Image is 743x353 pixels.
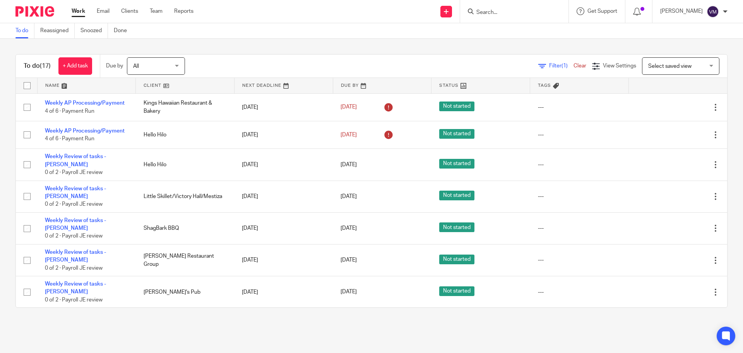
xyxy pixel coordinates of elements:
[58,57,92,75] a: + Add task
[45,218,106,231] a: Weekly Review of tasks - [PERSON_NAME]
[45,281,106,294] a: Weekly Review of tasks - [PERSON_NAME]
[660,7,703,15] p: [PERSON_NAME]
[341,289,357,295] span: [DATE]
[341,132,357,138] span: [DATE]
[538,103,621,111] div: ---
[439,191,474,200] span: Not started
[341,194,357,199] span: [DATE]
[538,131,621,139] div: ---
[234,149,333,181] td: [DATE]
[45,234,103,239] span: 0 of 2 · Payroll JE review
[574,63,586,69] a: Clear
[439,129,474,139] span: Not started
[15,6,54,17] img: Pixie
[45,154,106,167] a: Weekly Review of tasks - [PERSON_NAME]
[45,108,94,114] span: 4 of 6 · Payment Run
[562,63,568,69] span: (1)
[174,7,193,15] a: Reports
[603,63,636,69] span: View Settings
[114,23,133,38] a: Done
[80,23,108,38] a: Snoozed
[136,121,235,148] td: Hello Hilo
[136,244,235,276] td: [PERSON_NAME] Restaurant Group
[234,121,333,148] td: [DATE]
[234,244,333,276] td: [DATE]
[136,149,235,181] td: Hello Hilo
[538,256,621,264] div: ---
[341,226,357,231] span: [DATE]
[45,201,103,207] span: 0 of 2 · Payroll JE review
[439,102,474,111] span: Not started
[538,83,551,88] span: Tags
[133,64,139,69] span: All
[341,162,357,167] span: [DATE]
[341,105,357,110] span: [DATE]
[136,212,235,244] td: ShagBark BBQ
[45,170,103,175] span: 0 of 2 · Payroll JE review
[439,286,474,296] span: Not started
[150,7,163,15] a: Team
[234,276,333,308] td: [DATE]
[45,250,106,263] a: Weekly Review of tasks - [PERSON_NAME]
[439,222,474,232] span: Not started
[136,276,235,308] td: [PERSON_NAME]'s Pub
[707,5,719,18] img: svg%3E
[40,23,75,38] a: Reassigned
[136,93,235,121] td: Kings Hawaiian Restaurant & Bakery
[72,7,85,15] a: Work
[234,93,333,121] td: [DATE]
[476,9,545,16] input: Search
[234,212,333,244] td: [DATE]
[121,7,138,15] a: Clients
[439,255,474,264] span: Not started
[45,186,106,199] a: Weekly Review of tasks - [PERSON_NAME]
[341,257,357,263] span: [DATE]
[45,265,103,271] span: 0 of 2 · Payroll JE review
[45,136,94,141] span: 4 of 6 · Payment Run
[648,64,692,69] span: Select saved view
[45,128,125,134] a: Weekly AP Processing/Payment
[587,9,617,14] span: Get Support
[234,181,333,212] td: [DATE]
[106,62,123,70] p: Due by
[439,159,474,169] span: Not started
[97,7,110,15] a: Email
[538,193,621,200] div: ---
[40,63,51,69] span: (17)
[45,297,103,303] span: 0 of 2 · Payroll JE review
[24,62,51,70] h1: To do
[15,23,34,38] a: To do
[45,100,125,106] a: Weekly AP Processing/Payment
[549,63,574,69] span: Filter
[538,288,621,296] div: ---
[538,161,621,169] div: ---
[136,181,235,212] td: Little Skillet/Victory Hall/Mestiza
[538,224,621,232] div: ---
